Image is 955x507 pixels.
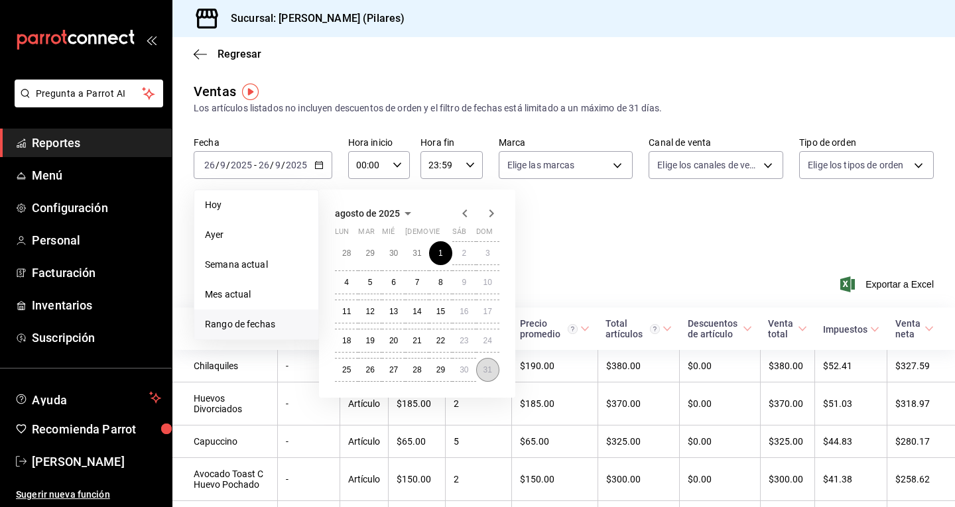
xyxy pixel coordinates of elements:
[389,382,446,425] td: $185.00
[598,425,680,458] td: $325.00
[391,278,396,287] abbr: 6 de agosto de 2025
[680,458,761,501] td: $0.00
[358,329,381,353] button: 19 de agosto de 2025
[32,329,161,347] span: Suscripción
[429,329,452,353] button: 22 de agosto de 2025
[420,138,482,147] label: Hora fin
[344,278,349,287] abbr: 4 de agosto de 2025
[429,227,440,241] abbr: viernes
[512,458,598,501] td: $150.00
[429,300,452,323] button: 15 de agosto de 2025
[680,350,761,382] td: $0.00
[368,278,373,287] abbr: 5 de agosto de 2025
[335,241,358,265] button: 28 de julio de 2025
[476,358,499,382] button: 31 de agosto de 2025
[389,307,398,316] abbr: 13 de agosto de 2025
[277,458,340,501] td: -
[405,227,483,241] abbr: jueves
[823,324,879,335] span: Impuestos
[446,382,512,425] td: 2
[483,307,492,316] abbr: 17 de agosto de 2025
[895,318,934,339] span: Venta neta
[405,241,428,265] button: 31 de julio de 2025
[32,231,161,249] span: Personal
[365,307,374,316] abbr: 12 de agosto de 2025
[382,300,405,323] button: 13 de agosto de 2025
[768,318,806,339] span: Venta total
[32,390,144,406] span: Ayuda
[476,329,499,353] button: 24 de agosto de 2025
[254,160,257,170] span: -
[452,270,476,294] button: 9 de agosto de 2025
[429,270,452,294] button: 8 de agosto de 2025
[358,270,381,294] button: 5 de agosto de 2025
[389,365,398,374] abbr: 27 de agosto de 2025
[512,425,598,458] td: $65.00
[650,324,660,334] svg: El total artículos considera cambios de precios en los artículos así como costos adicionales por ...
[476,270,499,294] button: 10 de agosto de 2025
[768,318,795,339] div: Venta total
[760,425,814,458] td: $325.00
[16,488,161,502] span: Sugerir nueva función
[335,329,358,353] button: 18 de agosto de 2025
[680,425,761,458] td: $0.00
[205,317,308,331] span: Rango de fechas
[485,249,490,258] abbr: 3 de agosto de 2025
[415,278,420,287] abbr: 7 de agosto de 2025
[405,270,428,294] button: 7 de agosto de 2025
[15,80,163,107] button: Pregunta a Parrot AI
[598,350,680,382] td: $380.00
[358,241,381,265] button: 29 de julio de 2025
[389,249,398,258] abbr: 30 de julio de 2025
[413,365,421,374] abbr: 28 de agosto de 2025
[358,227,374,241] abbr: martes
[365,249,374,258] abbr: 29 de julio de 2025
[32,453,161,471] span: [PERSON_NAME]
[438,249,443,258] abbr: 1 de agosto de 2025
[520,318,590,339] span: Precio promedio
[815,350,887,382] td: $52.41
[436,336,445,345] abbr: 22 de agosto de 2025
[462,278,466,287] abbr: 9 de agosto de 2025
[429,358,452,382] button: 29 de agosto de 2025
[340,425,389,458] td: Artículo
[446,458,512,501] td: 2
[32,166,161,184] span: Menú
[32,420,161,438] span: Recomienda Parrot
[220,160,226,170] input: --
[452,300,476,323] button: 16 de agosto de 2025
[205,198,308,212] span: Hoy
[452,227,466,241] abbr: sábado
[460,336,468,345] abbr: 23 de agosto de 2025
[452,358,476,382] button: 30 de agosto de 2025
[32,264,161,282] span: Facturación
[365,365,374,374] abbr: 26 de agosto de 2025
[436,307,445,316] abbr: 15 de agosto de 2025
[657,158,759,172] span: Elige los canales de venta
[382,241,405,265] button: 30 de julio de 2025
[436,365,445,374] abbr: 29 de agosto de 2025
[172,425,277,458] td: Capuccino
[172,382,277,425] td: Huevos Divorciados
[226,160,230,170] span: /
[342,336,351,345] abbr: 18 de agosto de 2025
[413,307,421,316] abbr: 14 de agosto de 2025
[843,276,934,292] button: Exportar a Excel
[205,288,308,302] span: Mes actual
[483,336,492,345] abbr: 24 de agosto de 2025
[194,101,934,115] div: Los artículos listados no incluyen descuentos de orden y el filtro de fechas está limitado a un m...
[204,160,216,170] input: --
[389,336,398,345] abbr: 20 de agosto de 2025
[895,318,922,339] div: Venta neta
[194,82,236,101] div: Ventas
[36,87,143,101] span: Pregunta a Parrot AI
[799,138,934,147] label: Tipo de orden
[476,300,499,323] button: 17 de agosto de 2025
[476,227,493,241] abbr: domingo
[512,350,598,382] td: $190.00
[335,358,358,382] button: 25 de agosto de 2025
[680,382,761,425] td: $0.00
[242,84,259,100] button: Tooltip marker
[9,96,163,110] a: Pregunta a Parrot AI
